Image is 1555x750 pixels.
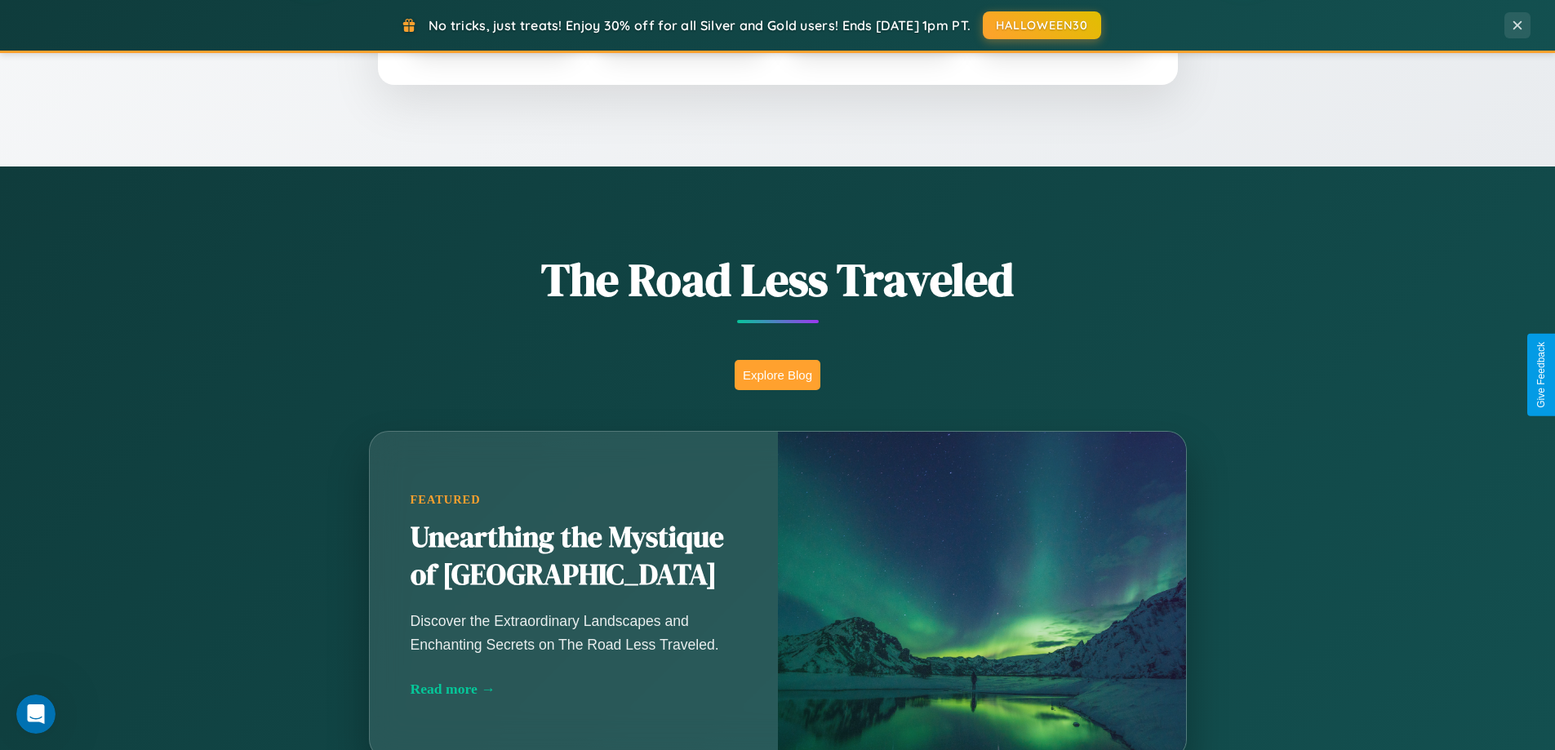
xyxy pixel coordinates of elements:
h1: The Road Less Traveled [288,248,1268,311]
p: Discover the Extraordinary Landscapes and Enchanting Secrets on The Road Less Traveled. [411,610,737,655]
iframe: Intercom live chat [16,695,56,734]
h2: Unearthing the Mystique of [GEOGRAPHIC_DATA] [411,519,737,594]
div: Read more → [411,681,737,698]
button: Explore Blog [735,360,820,390]
div: Featured [411,493,737,507]
span: No tricks, just treats! Enjoy 30% off for all Silver and Gold users! Ends [DATE] 1pm PT. [429,17,971,33]
div: Give Feedback [1535,342,1547,408]
button: HALLOWEEN30 [983,11,1101,39]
